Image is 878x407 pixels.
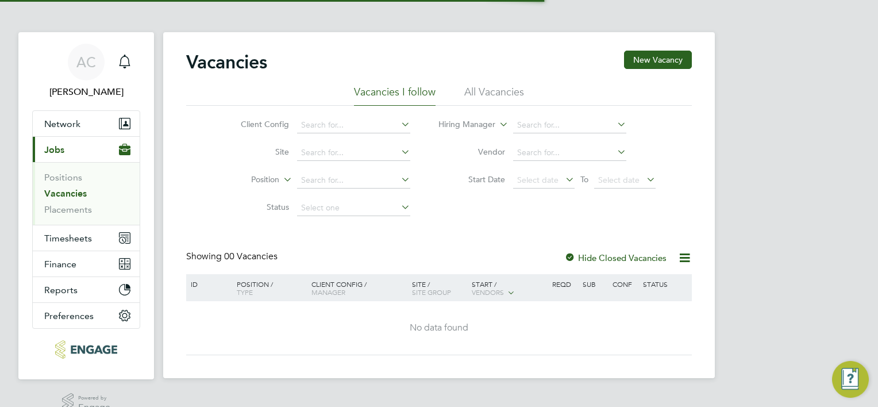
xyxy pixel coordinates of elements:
[598,175,640,185] span: Select date
[223,147,289,157] label: Site
[297,172,410,189] input: Search for...
[577,172,592,187] span: To
[469,274,549,303] div: Start /
[44,188,87,199] a: Vacancies
[213,174,279,186] label: Position
[464,85,524,106] li: All Vacancies
[513,145,626,161] input: Search for...
[78,393,110,403] span: Powered by
[624,51,692,69] button: New Vacancy
[33,303,140,328] button: Preferences
[429,119,495,130] label: Hiring Manager
[224,251,278,262] span: 00 Vacancies
[297,145,410,161] input: Search for...
[412,287,451,297] span: Site Group
[44,285,78,295] span: Reports
[44,144,64,155] span: Jobs
[311,287,345,297] span: Manager
[44,259,76,270] span: Finance
[76,55,96,70] span: AC
[354,85,436,106] li: Vacancies I follow
[44,233,92,244] span: Timesheets
[186,251,280,263] div: Showing
[188,274,228,294] div: ID
[640,274,690,294] div: Status
[513,117,626,133] input: Search for...
[33,277,140,302] button: Reports
[228,274,309,302] div: Position /
[44,310,94,321] span: Preferences
[297,200,410,216] input: Select one
[237,287,253,297] span: Type
[55,340,117,359] img: morganhunt-logo-retina.png
[832,361,869,398] button: Engage Resource Center
[223,202,289,212] label: Status
[33,251,140,277] button: Finance
[188,322,690,334] div: No data found
[18,32,154,379] nav: Main navigation
[564,252,667,263] label: Hide Closed Vacancies
[33,162,140,225] div: Jobs
[44,118,80,129] span: Network
[309,274,409,302] div: Client Config /
[549,274,579,294] div: Reqd
[297,117,410,133] input: Search for...
[223,119,289,129] label: Client Config
[33,225,140,251] button: Timesheets
[517,175,559,185] span: Select date
[33,137,140,162] button: Jobs
[32,85,140,99] span: Andy Crow
[610,274,640,294] div: Conf
[33,111,140,136] button: Network
[472,287,504,297] span: Vendors
[44,172,82,183] a: Positions
[439,174,505,185] label: Start Date
[32,44,140,99] a: AC[PERSON_NAME]
[409,274,469,302] div: Site /
[32,340,140,359] a: Go to home page
[580,274,610,294] div: Sub
[44,204,92,215] a: Placements
[439,147,505,157] label: Vendor
[186,51,267,74] h2: Vacancies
